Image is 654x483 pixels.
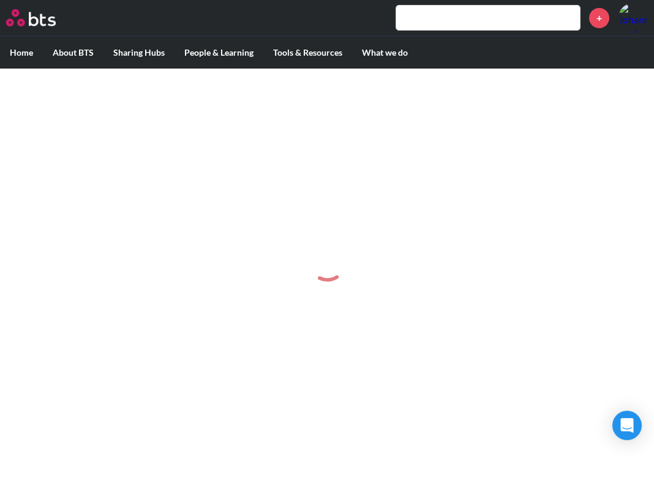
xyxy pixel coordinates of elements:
[618,3,648,32] a: Profile
[175,37,263,69] label: People & Learning
[103,37,175,69] label: Sharing Hubs
[6,9,56,26] img: BTS Logo
[612,411,642,440] div: Open Intercom Messenger
[352,37,418,69] label: What we do
[6,9,78,26] a: Go home
[589,8,609,28] a: +
[263,37,352,69] label: Tools & Resources
[43,37,103,69] label: About BTS
[618,3,648,32] img: Johanna Lindquist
